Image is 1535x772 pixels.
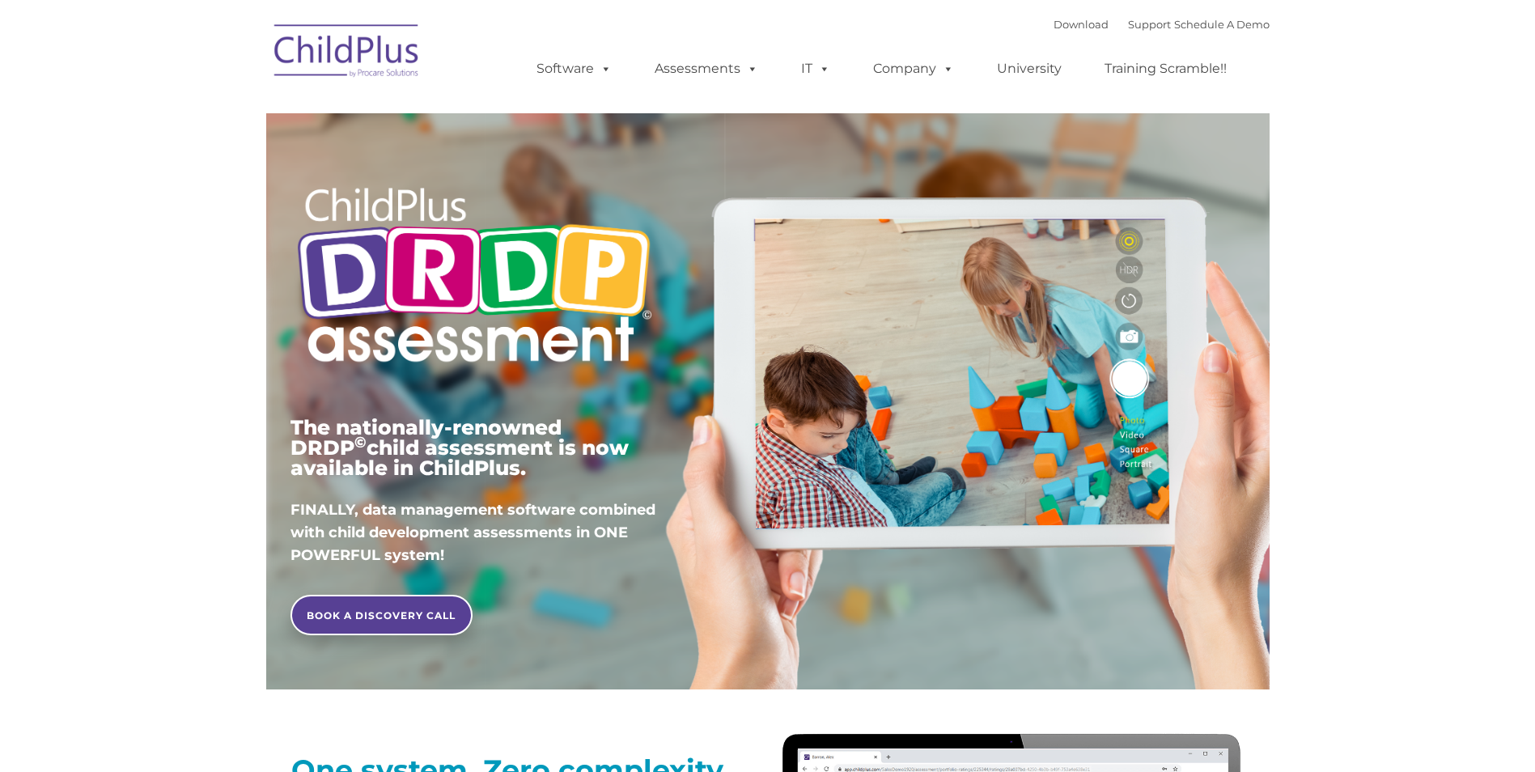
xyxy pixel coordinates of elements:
[638,53,774,85] a: Assessments
[354,433,367,452] sup: ©
[1174,18,1270,31] a: Schedule A Demo
[290,595,473,635] a: BOOK A DISCOVERY CALL
[520,53,628,85] a: Software
[1128,18,1171,31] a: Support
[290,501,655,564] span: FINALLY, data management software combined with child development assessments in ONE POWERFUL sys...
[857,53,970,85] a: Company
[266,13,428,94] img: ChildPlus by Procare Solutions
[1054,18,1270,31] font: |
[290,166,658,389] img: Copyright - DRDP Logo Light
[981,53,1078,85] a: University
[1088,53,1243,85] a: Training Scramble!!
[785,53,846,85] a: IT
[290,415,629,480] span: The nationally-renowned DRDP child assessment is now available in ChildPlus.
[1054,18,1109,31] a: Download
